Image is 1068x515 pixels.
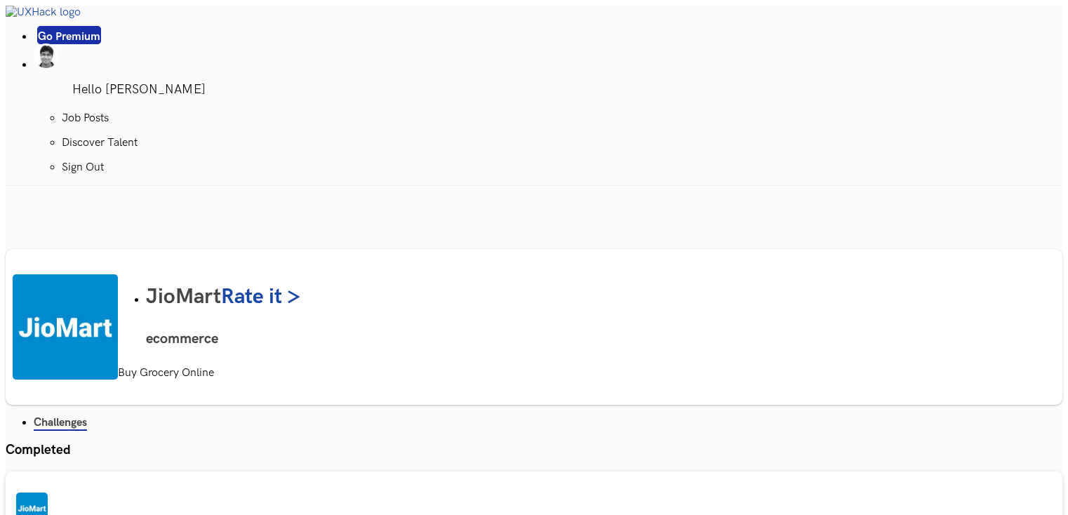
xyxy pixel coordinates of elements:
[34,44,58,68] img: Your profile pic
[221,284,300,309] a: Rate it >
[146,284,300,309] h3: JioMart
[146,330,300,347] h4: ecommerce
[34,416,87,431] a: Challenges
[62,112,1062,125] a: Job Posts
[72,82,206,97] span: Hello [PERSON_NAME]
[62,137,1062,149] a: Discover Talent
[6,442,1062,458] h3: Completed
[6,6,81,19] img: UXHack logo
[38,30,100,44] span: Go Premium
[62,161,1062,174] a: Sign Out
[13,274,118,380] img: JioMart logo
[118,366,300,380] p: Buy Grocery Online
[37,26,101,44] a: Go Premium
